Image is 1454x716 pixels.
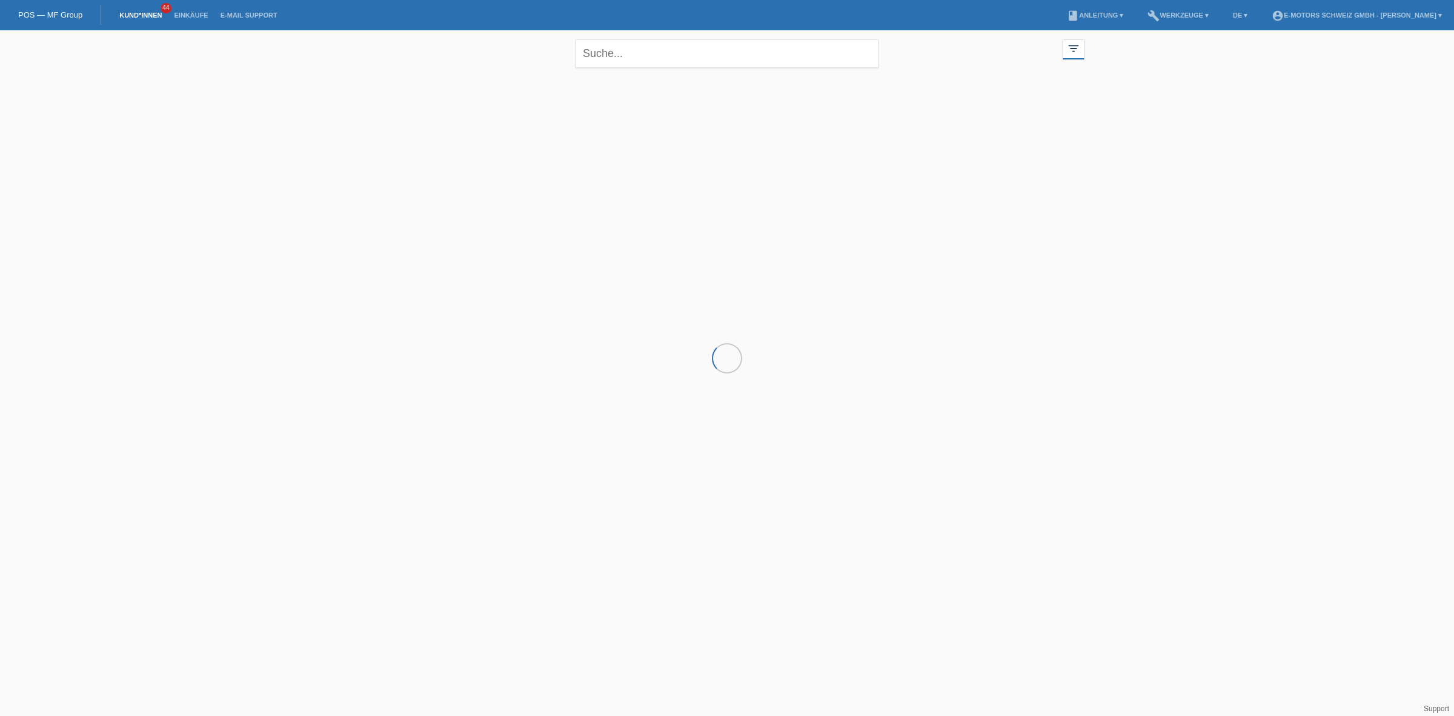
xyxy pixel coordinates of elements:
[1227,12,1253,19] a: DE ▾
[113,12,168,19] a: Kund*innen
[1067,42,1080,55] i: filter_list
[1272,10,1284,22] i: account_circle
[168,12,214,19] a: Einkäufe
[1424,704,1449,713] a: Support
[1061,12,1129,19] a: bookAnleitung ▾
[576,39,878,68] input: Suche...
[1067,10,1079,22] i: book
[214,12,284,19] a: E-Mail Support
[1266,12,1448,19] a: account_circleE-Motors Schweiz GmbH - [PERSON_NAME] ▾
[1147,10,1160,22] i: build
[161,3,171,13] span: 44
[18,10,82,19] a: POS — MF Group
[1141,12,1215,19] a: buildWerkzeuge ▾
